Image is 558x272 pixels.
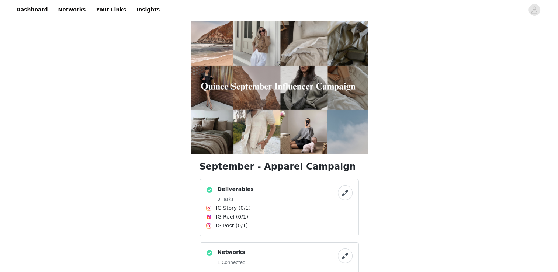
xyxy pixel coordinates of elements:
[531,4,538,16] div: avatar
[200,160,359,173] h1: September - Apparel Campaign
[91,1,131,18] a: Your Links
[53,1,90,18] a: Networks
[216,222,248,230] span: IG Post (0/1)
[218,196,254,203] h5: 3 Tasks
[206,214,212,220] img: Instagram Reels Icon
[12,1,52,18] a: Dashboard
[218,259,246,266] h5: 1 Connected
[132,1,164,18] a: Insights
[191,21,368,154] img: campaign image
[218,185,254,193] h4: Deliverables
[200,179,359,236] div: Deliverables
[206,205,212,211] img: Instagram Icon
[206,223,212,229] img: Instagram Icon
[216,213,249,221] span: IG Reel (0/1)
[218,248,246,256] h4: Networks
[216,204,251,212] span: IG Story (0/1)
